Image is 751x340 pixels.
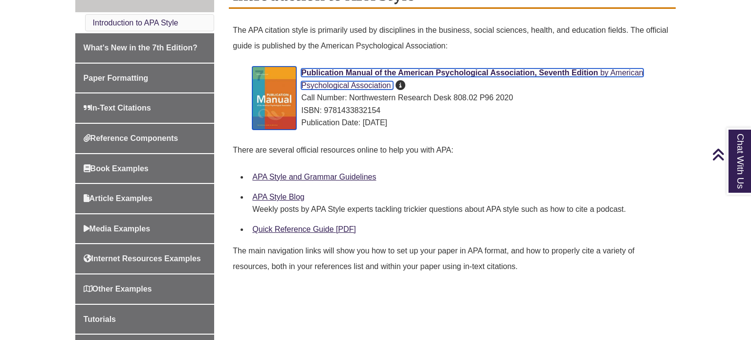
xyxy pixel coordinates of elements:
span: Other Examples [84,285,152,293]
a: Quick Reference Guide [PDF] [252,225,356,233]
div: Call Number: Northwestern Research Desk 808.02 P96 2020 [252,91,668,104]
a: Introduction to APA Style [93,19,178,27]
a: What's New in the 7th Edition? [75,33,215,63]
span: Book Examples [84,164,149,173]
a: In-Text Citations [75,93,215,123]
a: Book Examples [75,154,215,183]
p: The main navigation links will show you how to set up your paper in APA format, and how to proper... [233,239,672,278]
span: American Psychological Association [301,68,643,90]
a: APA Style Blog [252,193,304,201]
a: Back to Top [712,148,749,161]
span: Tutorials [84,315,116,323]
span: by [600,68,609,77]
span: Media Examples [84,225,151,233]
a: Internet Resources Examples [75,244,215,273]
a: Reference Components [75,124,215,153]
div: Publication Date: [DATE] [252,116,668,129]
span: Publication Manual of the American Psychological Association, Seventh Edition [301,68,598,77]
span: Reference Components [84,134,178,142]
a: Other Examples [75,274,215,304]
span: Article Examples [84,194,153,203]
span: Paper Formatting [84,74,148,82]
p: The APA citation style is primarily used by disciplines in the business, social sciences, health,... [233,19,672,58]
div: ISBN: 9781433832154 [252,104,668,117]
a: Tutorials [75,305,215,334]
a: APA Style and Grammar Guidelines [252,173,376,181]
div: Weekly posts by APA Style experts tackling trickier questions about APA style such as how to cite... [252,204,668,215]
span: In-Text Citations [84,104,151,112]
a: Publication Manual of the American Psychological Association, Seventh Edition by American Psychol... [301,68,643,90]
p: There are several official resources online to help you with APA: [233,138,672,162]
a: Article Examples [75,184,215,213]
a: Media Examples [75,214,215,244]
a: Paper Formatting [75,64,215,93]
span: Internet Resources Examples [84,254,201,263]
span: What's New in the 7th Edition? [84,44,198,52]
